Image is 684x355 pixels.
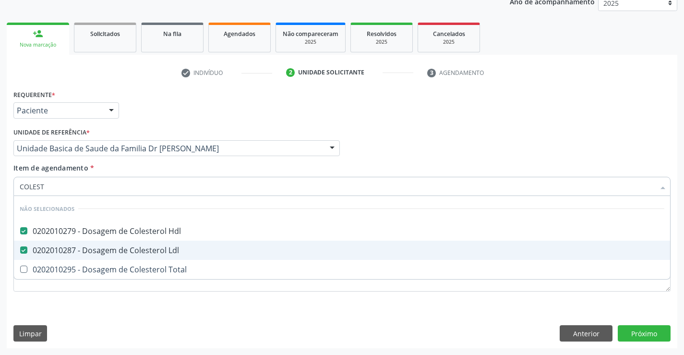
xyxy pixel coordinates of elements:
[283,30,338,38] span: Não compareceram
[20,227,664,235] div: 0202010279 - Dosagem de Colesterol Hdl
[283,38,338,46] div: 2025
[33,28,43,39] div: person_add
[13,163,88,172] span: Item de agendamento
[286,68,295,77] div: 2
[425,38,473,46] div: 2025
[618,325,671,342] button: Próximo
[13,125,90,140] label: Unidade de referência
[17,144,320,153] span: Unidade Basica de Saude da Familia Dr [PERSON_NAME]
[224,30,255,38] span: Agendados
[17,106,99,115] span: Paciente
[13,87,55,102] label: Requerente
[20,246,664,254] div: 0202010287 - Dosagem de Colesterol Ldl
[90,30,120,38] span: Solicitados
[13,41,62,49] div: Nova marcação
[358,38,406,46] div: 2025
[163,30,181,38] span: Na fila
[20,177,655,196] input: Buscar por procedimentos
[298,68,364,77] div: Unidade solicitante
[560,325,612,342] button: Anterior
[367,30,396,38] span: Resolvidos
[433,30,465,38] span: Cancelados
[20,266,664,273] div: 0202010295 - Dosagem de Colesterol Total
